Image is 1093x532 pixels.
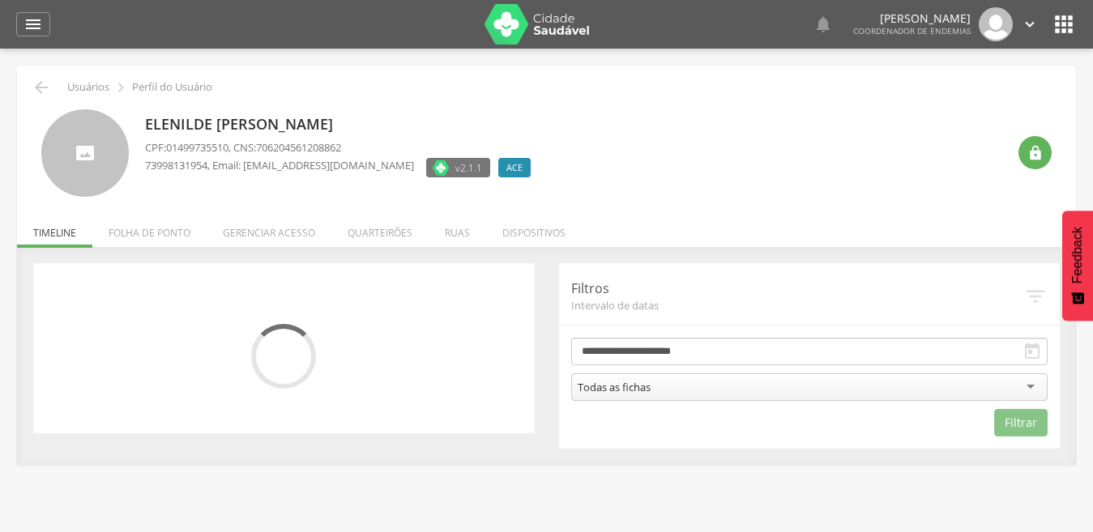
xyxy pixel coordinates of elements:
li: Folha de ponto [92,210,207,248]
span: 73998131954 [145,158,207,172]
li: Gerenciar acesso [207,210,331,248]
a:  [813,7,833,41]
label: Versão do aplicativo [426,158,490,177]
li: Quarteirões [331,210,429,248]
span: Coordenador de Endemias [853,25,971,36]
i:  [813,15,833,34]
li: Ruas [429,210,486,248]
p: Filtros [571,279,1024,298]
span: Feedback [1070,227,1085,283]
p: Elenilde [PERSON_NAME] [145,114,539,135]
li: Dispositivos [486,210,582,248]
p: , Email: [EMAIL_ADDRESS][DOMAIN_NAME] [145,158,414,173]
i:  [1023,284,1048,309]
button: Filtrar [994,409,1048,436]
a:  [16,12,50,36]
p: Perfil do Usuário [132,81,212,94]
i:  [1023,342,1042,361]
div: Todas as fichas [578,380,651,394]
span: 01499735510 [166,140,228,155]
span: v2.1.1 [455,160,482,176]
i:  [1051,11,1077,37]
button: Feedback - Mostrar pesquisa [1062,211,1093,321]
i: Voltar [32,78,51,97]
span: 706204561208862 [256,140,341,155]
i:  [1027,145,1044,161]
a:  [1021,7,1039,41]
i:  [112,79,130,96]
i:  [1021,15,1039,33]
span: Intervalo de datas [571,298,1024,313]
p: [PERSON_NAME] [853,13,971,24]
p: CPF: , CNS: [145,140,539,155]
p: Usuários [67,81,109,94]
div: Resetar senha [1018,136,1052,169]
span: ACE [506,161,523,174]
i:  [23,15,43,34]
